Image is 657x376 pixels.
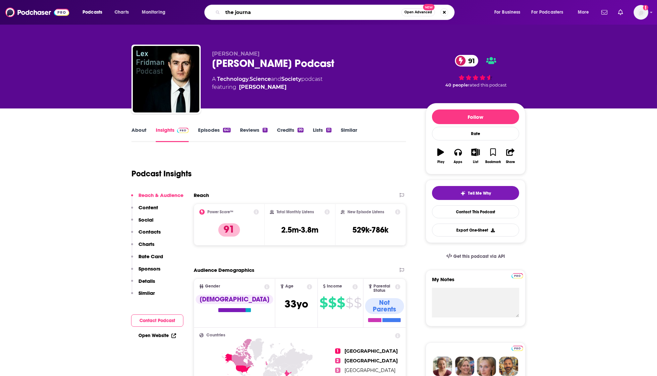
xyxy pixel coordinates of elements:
h2: Reach [194,192,209,198]
span: and [271,76,281,82]
span: Charts [114,8,129,17]
span: [GEOGRAPHIC_DATA] [344,348,398,354]
a: Reviews11 [240,127,267,142]
div: Apps [454,160,463,164]
button: Open AdvancedNew [401,8,435,16]
button: List [467,144,484,168]
span: , [249,76,250,82]
h3: 2.5m-3.8m [281,225,319,235]
a: Technology [217,76,249,82]
a: Lex Fridman [239,83,287,91]
button: open menu [573,7,597,18]
span: 33 yo [285,297,308,310]
button: Reach & Audience [131,192,183,204]
div: Not Parents [365,298,404,314]
button: open menu [490,7,529,18]
div: Rate [432,127,519,140]
span: Gender [205,284,220,288]
span: Countries [206,333,225,337]
p: Reach & Audience [138,192,183,198]
button: Play [432,144,449,168]
h2: Audience Demographics [194,267,254,273]
img: Lex Fridman Podcast [133,46,199,112]
a: Lists51 [313,127,331,142]
button: Share [502,144,519,168]
span: For Business [494,8,521,17]
div: 51 [326,128,331,132]
span: $ [320,297,328,308]
button: open menu [78,7,111,18]
a: Society [281,76,301,82]
button: tell me why sparkleTell Me Why [432,186,519,200]
div: List [473,160,478,164]
span: $ [345,297,353,308]
span: rated this podcast [468,83,507,88]
span: More [578,8,589,17]
h2: Total Monthly Listens [277,210,314,214]
img: Jon Profile [499,357,518,376]
a: Get this podcast via API [441,248,510,265]
div: Play [437,160,444,164]
div: Share [506,160,515,164]
button: Apps [449,144,467,168]
div: 641 [223,128,231,132]
button: Show profile menu [634,5,648,20]
a: Similar [341,127,357,142]
a: Pro website [512,345,523,351]
label: My Notes [432,276,519,288]
p: Sponsors [138,266,160,272]
span: Parental Status [373,284,394,293]
span: 2 [335,358,340,363]
span: Monitoring [142,8,165,17]
a: Open Website [138,333,176,338]
p: Social [138,217,153,223]
div: Search podcasts, credits, & more... [211,5,461,20]
button: Details [131,278,155,290]
span: $ [354,297,361,308]
p: Details [138,278,155,284]
img: Jules Profile [477,357,496,376]
button: Contact Podcast [131,314,183,327]
div: Bookmark [485,160,501,164]
span: Podcasts [83,8,102,17]
button: open menu [527,7,573,18]
svg: Add a profile image [643,5,648,10]
p: Similar [138,290,155,296]
button: Bookmark [484,144,502,168]
a: Episodes641 [198,127,231,142]
span: $ [337,297,345,308]
span: Income [327,284,342,288]
span: [PERSON_NAME] [212,51,260,57]
a: 91 [455,55,478,67]
span: $ [328,297,336,308]
button: open menu [137,7,174,18]
div: [DEMOGRAPHIC_DATA] [196,295,273,304]
input: Search podcasts, credits, & more... [223,7,401,18]
span: [GEOGRAPHIC_DATA] [344,358,398,364]
p: Content [138,204,158,211]
a: Show notifications dropdown [615,7,626,18]
button: Content [131,204,158,217]
img: Barbara Profile [455,357,474,376]
a: About [131,127,146,142]
img: Podchaser - Follow, Share and Rate Podcasts [5,6,69,19]
div: 91 40 peoplerated this podcast [426,51,526,92]
h2: Power Score™ [207,210,233,214]
p: 91 [218,223,240,237]
p: Contacts [138,229,161,235]
button: Social [131,217,153,229]
button: Similar [131,290,155,302]
span: Logged in as WE_Broadcast [634,5,648,20]
button: Follow [432,109,519,124]
img: Podchaser Pro [177,128,189,133]
span: For Podcasters [532,8,563,17]
span: 3 [335,368,340,373]
span: Get this podcast via API [453,254,505,259]
h1: Podcast Insights [131,169,192,179]
span: Age [285,284,294,288]
span: 40 people [446,83,468,88]
span: 1 [335,348,340,354]
span: featuring [212,83,323,91]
